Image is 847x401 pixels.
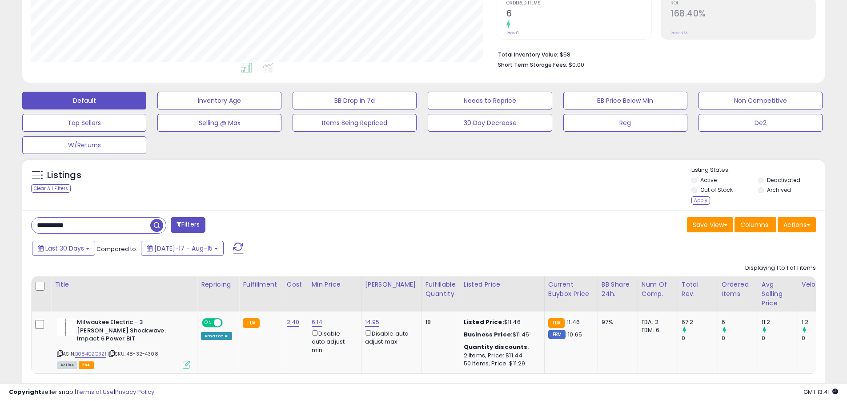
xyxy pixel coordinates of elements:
[57,361,77,369] span: All listings currently available for purchase on Amazon
[698,114,823,132] button: De2
[464,352,538,360] div: 2 Items, Price: $11.44
[802,318,838,326] div: 1.2
[548,330,566,339] small: FBM
[568,330,582,339] span: 10.65
[365,318,380,327] a: 14.95
[563,114,687,132] button: Reg
[602,280,634,299] div: BB Share 24h.
[464,318,504,326] b: Listed Price:
[691,196,710,205] div: Apply
[287,280,304,289] div: Cost
[498,61,567,69] b: Short Term Storage Fees:
[312,328,354,354] div: Disable auto adjust min
[32,241,95,256] button: Last 30 Days
[312,318,323,327] a: 6.14
[506,30,519,36] small: Prev: 0
[157,92,281,109] button: Inventory Age
[108,350,158,357] span: | SKU: 48-32-4308
[365,328,415,346] div: Disable auto adjust max
[464,343,528,351] b: Quantity discounts
[767,176,800,184] label: Deactivated
[9,388,154,397] div: seller snap | |
[670,30,688,36] small: Prev: N/A
[722,280,754,299] div: Ordered Items
[464,330,513,339] b: Business Price:
[464,360,538,368] div: 50 Items, Price: $11.29
[700,176,717,184] label: Active
[803,388,838,396] span: 2025-09-15 13:41 GMT
[778,217,816,232] button: Actions
[171,217,205,233] button: Filters
[365,280,418,289] div: [PERSON_NAME]
[735,217,776,232] button: Columns
[55,280,193,289] div: Title
[428,114,552,132] button: 30 Day Decrease
[602,318,631,326] div: 97%
[77,318,185,345] b: Milwaukee Electric - 3 [PERSON_NAME] Shockwave. Impact 6 Power BIT
[115,388,154,396] a: Privacy Policy
[201,280,235,289] div: Repricing
[293,114,417,132] button: Items Being Repriced
[698,92,823,109] button: Non Competitive
[682,280,714,299] div: Total Rev.
[201,332,232,340] div: Amazon AI
[498,51,558,58] b: Total Inventory Value:
[802,334,838,342] div: 0
[762,334,798,342] div: 0
[287,318,300,327] a: 2.40
[31,184,71,193] div: Clear All Filters
[76,388,114,396] a: Terms of Use
[642,318,671,326] div: FBA: 2
[312,280,357,289] div: Min Price
[687,217,733,232] button: Save View
[563,92,687,109] button: BB Price Below Min
[745,264,816,272] div: Displaying 1 to 1 of 1 items
[57,318,75,336] img: 21M3QGSO0rL._SL40_.jpg
[691,166,825,174] p: Listing States:
[767,186,791,194] label: Archived
[498,49,809,59] li: $58
[154,244,213,253] span: [DATE]-17 - Aug-15
[157,114,281,132] button: Selling @ Max
[57,318,190,368] div: ASIN:
[506,1,651,6] span: Ordered Items
[682,318,718,326] div: 67.2
[221,319,236,327] span: OFF
[700,186,733,194] label: Out of Stock
[548,280,594,299] div: Current Buybox Price
[75,350,106,358] a: B084CZQ3Z1
[464,318,538,326] div: $11.46
[243,318,259,328] small: FBA
[722,318,758,326] div: 6
[203,319,214,327] span: ON
[96,245,137,253] span: Compared to:
[45,244,84,253] span: Last 30 Days
[464,280,541,289] div: Listed Price
[762,280,794,308] div: Avg Selling Price
[569,61,584,69] span: $0.00
[426,280,456,299] div: Fulfillable Quantity
[670,8,815,20] h2: 168.40%
[22,92,146,109] button: Default
[22,114,146,132] button: Top Sellers
[567,318,580,326] span: 11.46
[464,343,538,351] div: :
[47,169,81,182] h5: Listings
[670,1,815,6] span: ROI
[506,8,651,20] h2: 6
[642,280,674,299] div: Num of Comp.
[762,318,798,326] div: 11.2
[464,331,538,339] div: $11.45
[243,280,279,289] div: Fulfillment
[428,92,552,109] button: Needs to Reprice
[722,334,758,342] div: 0
[79,361,94,369] span: FBA
[22,136,146,154] button: W/Returns
[548,318,565,328] small: FBA
[642,326,671,334] div: FBM: 6
[426,318,453,326] div: 18
[9,388,41,396] strong: Copyright
[740,220,768,229] span: Columns
[293,92,417,109] button: BB Drop in 7d
[141,241,224,256] button: [DATE]-17 - Aug-15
